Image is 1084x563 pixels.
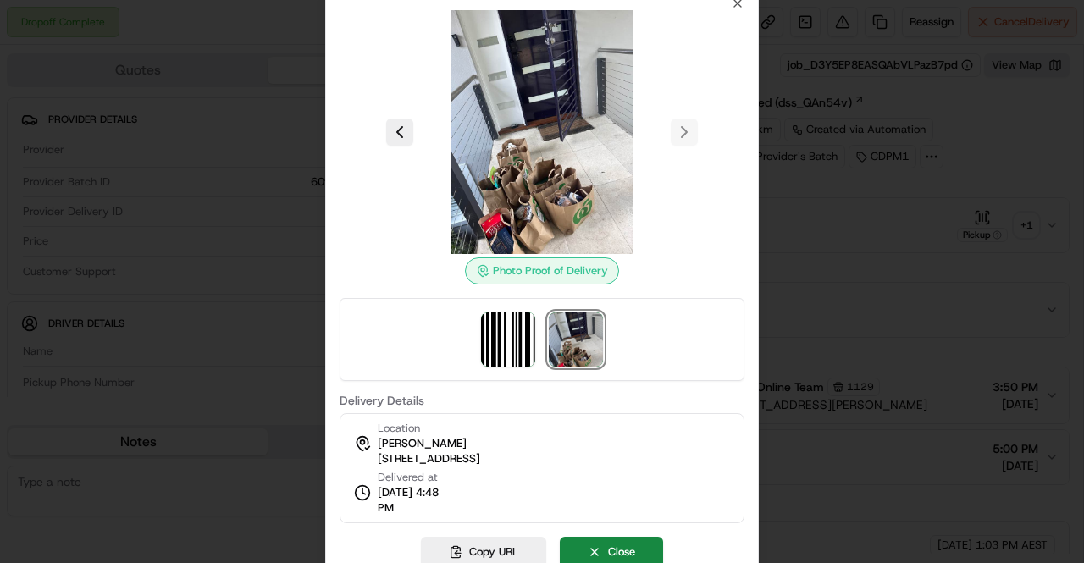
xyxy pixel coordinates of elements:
span: Location [378,421,420,436]
span: [DATE] 4:48 PM [378,485,456,516]
img: photo_proof_of_delivery image [549,312,603,367]
span: Delivered at [378,470,456,485]
div: Photo Proof of Delivery [465,257,619,284]
label: Delivery Details [340,395,744,406]
span: [STREET_ADDRESS] [378,451,480,466]
img: photo_proof_of_delivery image [420,10,664,254]
span: [PERSON_NAME] [378,436,467,451]
img: barcode_scan_on_pickup image [481,312,535,367]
